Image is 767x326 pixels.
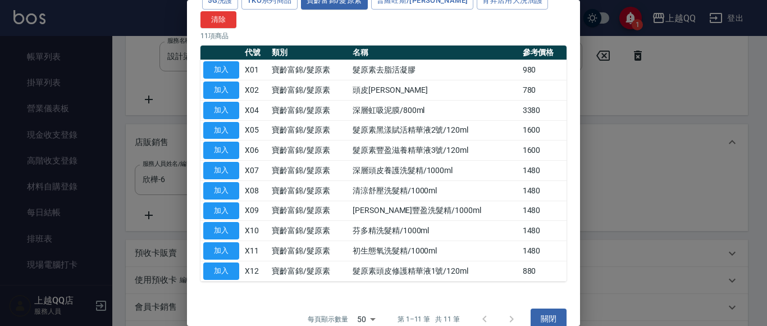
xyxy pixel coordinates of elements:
[269,100,350,120] td: 寶齡富錦/髮原素
[350,120,520,141] td: 髮原素黑漾賦活精華液2號/120ml
[520,201,567,221] td: 1480
[203,142,239,159] button: 加入
[520,100,567,120] td: 3380
[520,261,567,281] td: 880
[308,314,348,324] p: 每頁顯示數量
[242,180,269,201] td: X08
[520,180,567,201] td: 1480
[269,46,350,60] th: 類別
[520,46,567,60] th: 參考價格
[269,141,350,161] td: 寶齡富錦/髮原素
[242,201,269,221] td: X09
[520,161,567,181] td: 1480
[269,221,350,241] td: 寶齡富錦/髮原素
[203,242,239,260] button: 加入
[242,241,269,261] td: X11
[350,60,520,80] td: 髮原素去脂活凝膠
[350,201,520,221] td: [PERSON_NAME]豐盈洗髮精/1000ml
[269,241,350,261] td: 寶齡富錦/髮原素
[269,120,350,141] td: 寶齡富錦/髮原素
[203,262,239,280] button: 加入
[520,141,567,161] td: 1600
[200,31,567,41] p: 11 項商品
[203,81,239,99] button: 加入
[350,46,520,60] th: 名稱
[242,120,269,141] td: X05
[350,141,520,161] td: 髮原素豐盈滋養精華液3號/120ml
[350,80,520,101] td: 頭皮[PERSON_NAME]
[350,261,520,281] td: 髮原素頭皮修護精華液1號/120ml
[269,60,350,80] td: 寶齡富錦/髮原素
[520,60,567,80] td: 980
[203,222,239,239] button: 加入
[203,202,239,220] button: 加入
[242,80,269,101] td: X02
[398,314,460,324] p: 第 1–11 筆 共 11 筆
[520,120,567,141] td: 1600
[269,201,350,221] td: 寶齡富錦/髮原素
[520,221,567,241] td: 1480
[269,261,350,281] td: 寶齡富錦/髮原素
[520,241,567,261] td: 1480
[200,11,236,29] button: 清除
[242,161,269,181] td: X07
[203,162,239,179] button: 加入
[242,100,269,120] td: X04
[269,161,350,181] td: 寶齡富錦/髮原素
[350,161,520,181] td: 深層頭皮養護洗髮精/1000ml
[350,241,520,261] td: 初生態氧洗髮精/1000ml
[350,221,520,241] td: 芬多精洗髮精/1000ml
[242,46,269,60] th: 代號
[203,182,239,200] button: 加入
[242,261,269,281] td: X12
[242,141,269,161] td: X06
[242,221,269,241] td: X10
[203,61,239,79] button: 加入
[350,100,520,120] td: 深層虹吸泥膜/800ml
[269,180,350,201] td: 寶齡富錦/髮原素
[269,80,350,101] td: 寶齡富錦/髮原素
[520,80,567,101] td: 780
[203,122,239,139] button: 加入
[203,102,239,119] button: 加入
[242,60,269,80] td: X01
[350,180,520,201] td: 清涼舒壓洗髮精/1000ml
